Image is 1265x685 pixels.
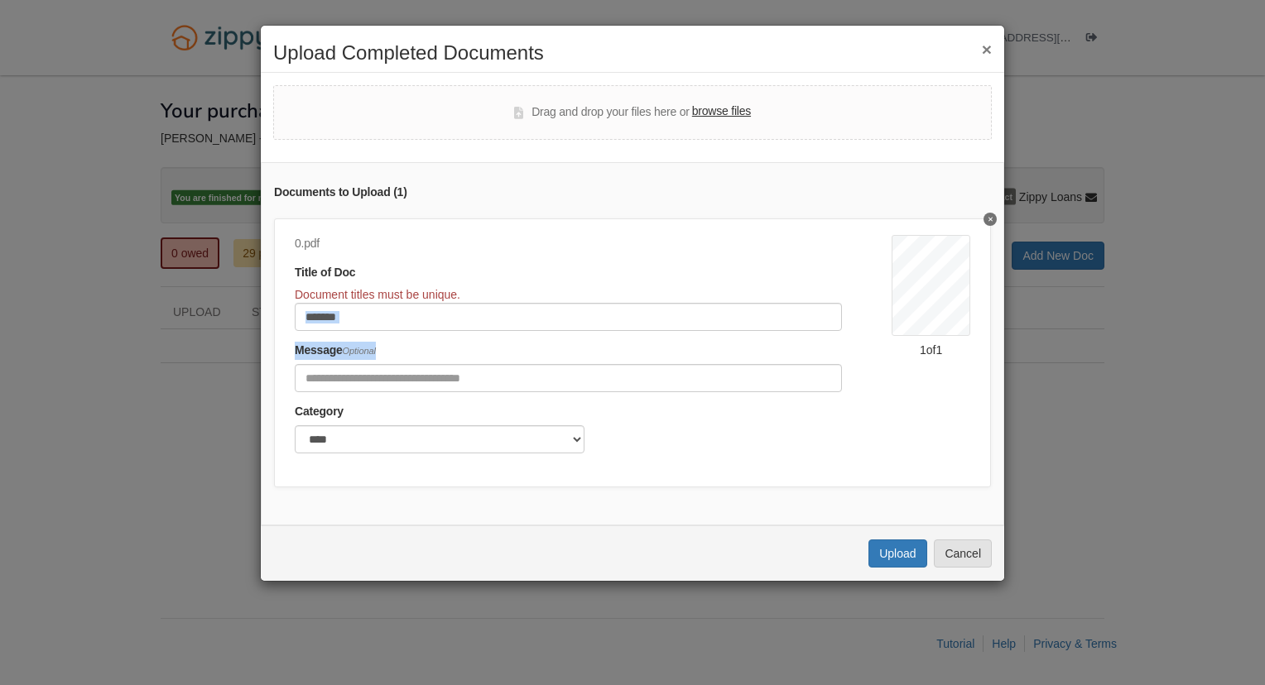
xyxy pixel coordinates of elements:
[692,103,751,121] label: browse files
[295,342,376,360] label: Message
[295,364,842,392] input: Include any comments on this document
[295,425,584,453] select: Category
[892,342,970,358] div: 1 of 1
[273,42,992,64] h2: Upload Completed Documents
[868,539,926,568] button: Upload
[274,184,991,202] div: Documents to Upload ( 1 )
[295,403,344,421] label: Category
[295,286,842,303] div: Document titles must be unique.
[984,213,997,226] button: Delete paystub
[295,303,842,331] input: Document Title
[295,235,842,253] div: 0.pdf
[982,41,992,58] button: ×
[934,539,992,568] button: Cancel
[514,103,751,122] div: Drag and drop your files here or
[343,346,376,356] span: Optional
[295,264,355,282] label: Title of Doc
